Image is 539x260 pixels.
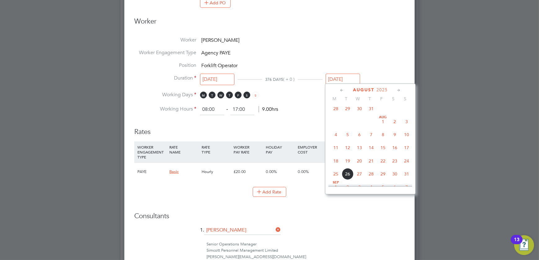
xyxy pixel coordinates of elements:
span: 9 [389,129,401,141]
span: 7 [365,129,377,141]
div: £20.00 [232,163,264,181]
span: 24 [401,155,412,167]
span: 20 [354,155,365,167]
span: 2 [389,116,401,128]
span: Aug [377,116,389,119]
span: T [226,92,233,98]
div: 13 [514,240,519,248]
span: 22 [377,155,389,167]
li: 1. [134,226,405,241]
span: 8 [377,129,389,141]
span: T [364,96,376,102]
span: 11 [330,142,342,154]
span: 0.00% [298,169,309,174]
span: ‐ [225,106,229,112]
span: F [376,96,387,102]
span: 30 [354,103,365,115]
span: 17 [401,142,412,154]
span: 7 [401,181,412,193]
span: 28 [330,103,342,115]
span: 23 [389,155,401,167]
span: W [352,96,364,102]
input: Select one [200,74,234,85]
div: Hourly [200,163,232,181]
div: RATE TYPE [200,141,232,158]
span: ( + 0 ) [283,76,295,82]
span: [PERSON_NAME] [201,37,239,43]
span: 5 [377,181,389,193]
div: EMPLOYER COST [296,141,328,158]
button: Add Rate [253,187,286,197]
label: Working Hours [134,106,196,112]
span: 29 [377,168,389,180]
span: T [209,92,216,98]
div: Senior Operations Manager [207,241,405,248]
span: S [252,92,259,98]
span: 21 [365,155,377,167]
span: 9.00hrs [259,106,278,112]
span: 14 [365,142,377,154]
label: Duration [134,75,196,81]
label: Worker [134,37,196,43]
span: S [399,96,411,102]
span: 30 [389,168,401,180]
span: M [328,96,340,102]
div: WORKER ENGAGEMENT TYPE [136,141,168,162]
span: Agency PAYE [201,50,230,56]
div: WORKER PAY RATE [232,141,264,158]
h3: Rates [134,121,405,136]
span: 28 [365,168,377,180]
div: PAYE [136,163,168,181]
span: 2025 [376,87,388,93]
span: W [217,92,224,98]
span: 6 [354,129,365,141]
span: S [243,92,250,98]
span: 2 [342,181,354,193]
span: 18 [330,155,342,167]
div: HOLIDAY PAY [264,141,296,158]
span: M [200,92,207,98]
span: 10 [401,129,412,141]
input: Search for... [204,226,281,235]
span: 4 [330,129,342,141]
span: F [235,92,242,98]
span: 15 [377,142,389,154]
span: 13 [354,142,365,154]
span: Forklift Operator [201,63,238,69]
span: 3 [354,181,365,193]
input: Select one [326,74,360,85]
span: 29 [342,103,354,115]
label: Worker Engagement Type [134,50,196,56]
input: 08:00 [200,104,224,115]
h3: Worker [134,17,405,31]
span: August [353,87,374,93]
span: 19 [342,155,354,167]
span: 0.00% [266,169,277,174]
span: 6 [389,181,401,193]
label: Working Days [134,92,196,98]
span: Basic [169,169,179,174]
span: T [340,96,352,102]
span: 1 [330,181,342,193]
label: Position [134,62,196,69]
div: Simcott Personnel Management Limited [207,247,405,254]
span: 4 [365,181,377,193]
span: 31 [365,103,377,115]
span: 26 [342,168,354,180]
span: 1 [377,116,389,128]
span: 31 [401,168,412,180]
span: 12 [342,142,354,154]
span: 27 [354,168,365,180]
span: 5 [342,129,354,141]
span: 3 [401,116,412,128]
span: Sep [330,181,342,184]
span: 376 DAYS [265,77,283,82]
button: Open Resource Center, 13 new notifications [514,235,534,255]
h3: Consultants [134,212,405,221]
input: 17:00 [230,104,254,115]
span: S [387,96,399,102]
div: RATE NAME [168,141,200,158]
span: 16 [389,142,401,154]
span: 25 [330,168,342,180]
